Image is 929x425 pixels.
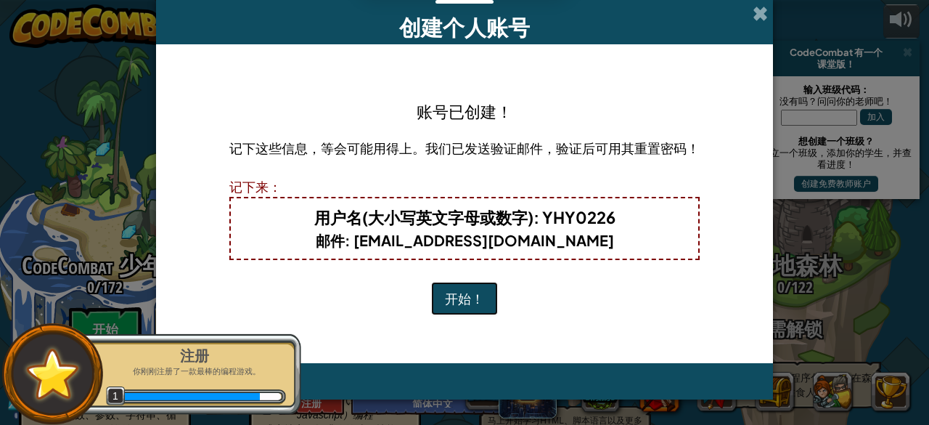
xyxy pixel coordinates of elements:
[103,366,286,377] p: 你刚刚注册了一款最棒的编程游戏。
[106,386,126,406] span: 1
[399,13,530,41] span: 创建个人账号
[316,231,345,249] span: 邮件
[431,282,498,315] button: 开始！
[417,100,512,123] h4: 账号已创建！
[314,207,533,227] span: 用户名(大小写英文字母或数字)
[229,176,700,197] div: 记下来：
[316,231,614,249] b: : [EMAIL_ADDRESS][DOMAIN_NAME]
[229,137,700,158] p: 记下这些信息，等会可能用得上。我们已发送验证邮件，验证后可用其重置密码！
[314,207,615,227] b: : YHY0226
[103,346,286,366] div: 注册
[20,341,86,406] img: default.png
